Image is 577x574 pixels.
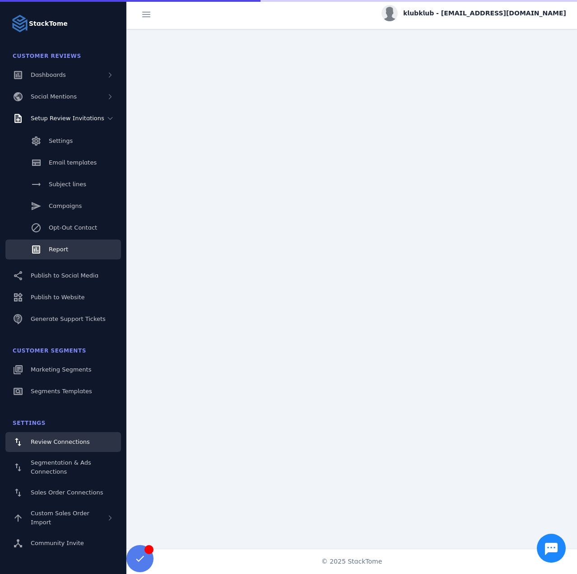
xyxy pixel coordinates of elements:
a: Segments Templates [5,381,121,401]
span: Social Mentions [31,93,77,100]
a: Report [5,240,121,259]
span: Publish to Website [31,294,84,301]
span: Email templates [49,159,97,166]
a: Segmentation & Ads Connections [5,454,121,481]
a: Review Connections [5,432,121,452]
span: Generate Support Tickets [31,315,106,322]
span: Publish to Social Media [31,272,98,279]
a: Campaigns [5,196,121,216]
span: Segmentation & Ads Connections [31,459,91,475]
span: Customer Reviews [13,53,81,59]
span: Sales Order Connections [31,489,103,496]
a: Publish to Website [5,287,121,307]
span: klubklub - [EMAIL_ADDRESS][DOMAIN_NAME] [403,9,566,18]
a: Marketing Segments [5,360,121,380]
span: Review Connections [31,438,90,445]
span: Settings [49,137,73,144]
span: Segments Templates [31,388,92,395]
span: © 2025 StackTome [321,557,382,566]
a: Publish to Social Media [5,266,121,286]
img: profile.jpg [382,5,398,21]
a: Opt-Out Contact [5,218,121,238]
a: Subject lines [5,174,121,194]
span: Customer Segments [13,348,86,354]
img: Logo image [11,14,29,33]
span: Dashboards [31,71,66,78]
span: Subject lines [49,181,86,188]
a: Generate Support Tickets [5,309,121,329]
a: Community Invite [5,533,121,553]
span: Settings [13,420,46,426]
span: Campaigns [49,202,82,209]
span: Community Invite [31,540,84,546]
span: Setup Review Invitations [31,115,104,122]
button: klubklub - [EMAIL_ADDRESS][DOMAIN_NAME] [382,5,566,21]
strong: StackTome [29,19,68,28]
a: Settings [5,131,121,151]
a: Sales Order Connections [5,483,121,503]
span: Marketing Segments [31,366,91,373]
span: Custom Sales Order Import [31,510,89,526]
span: Report [49,246,68,253]
a: Email templates [5,153,121,173]
span: Opt-Out Contact [49,224,97,231]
